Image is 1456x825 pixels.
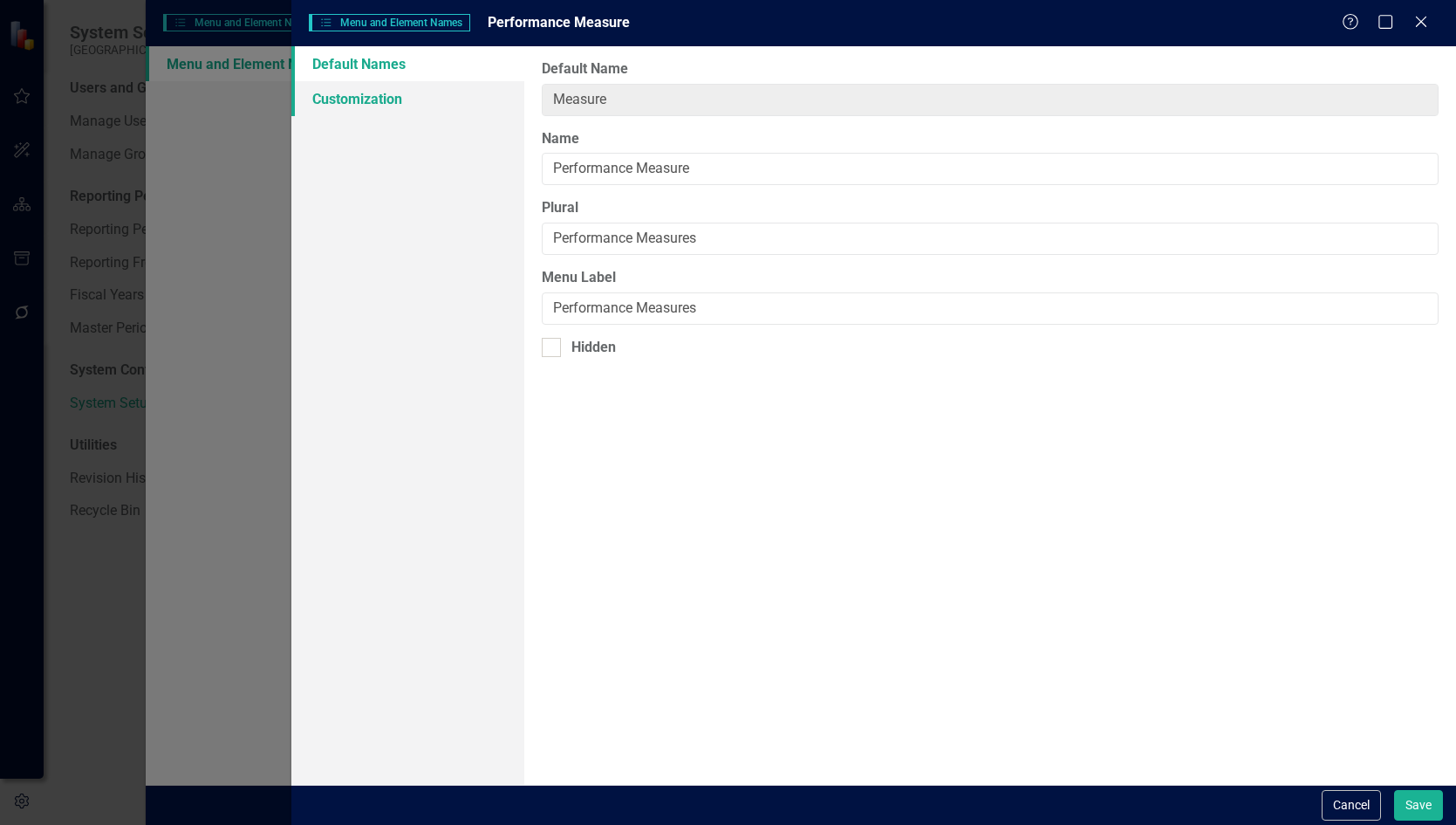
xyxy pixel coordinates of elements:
input: Measure [542,153,1439,185]
label: Name [542,129,1439,149]
label: Default Name [542,59,1439,79]
label: Plural [542,198,1439,218]
button: Cancel [1322,790,1381,821]
div: Hidden [571,338,616,358]
span: Menu and Element Names [309,14,470,31]
span: Performance Measure [488,14,630,31]
a: Default Names [291,46,524,81]
a: Customization [291,81,524,116]
button: Save [1394,790,1443,821]
label: Menu Label [542,268,1439,288]
input: Measures [542,292,1439,325]
input: Measures [542,223,1439,255]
